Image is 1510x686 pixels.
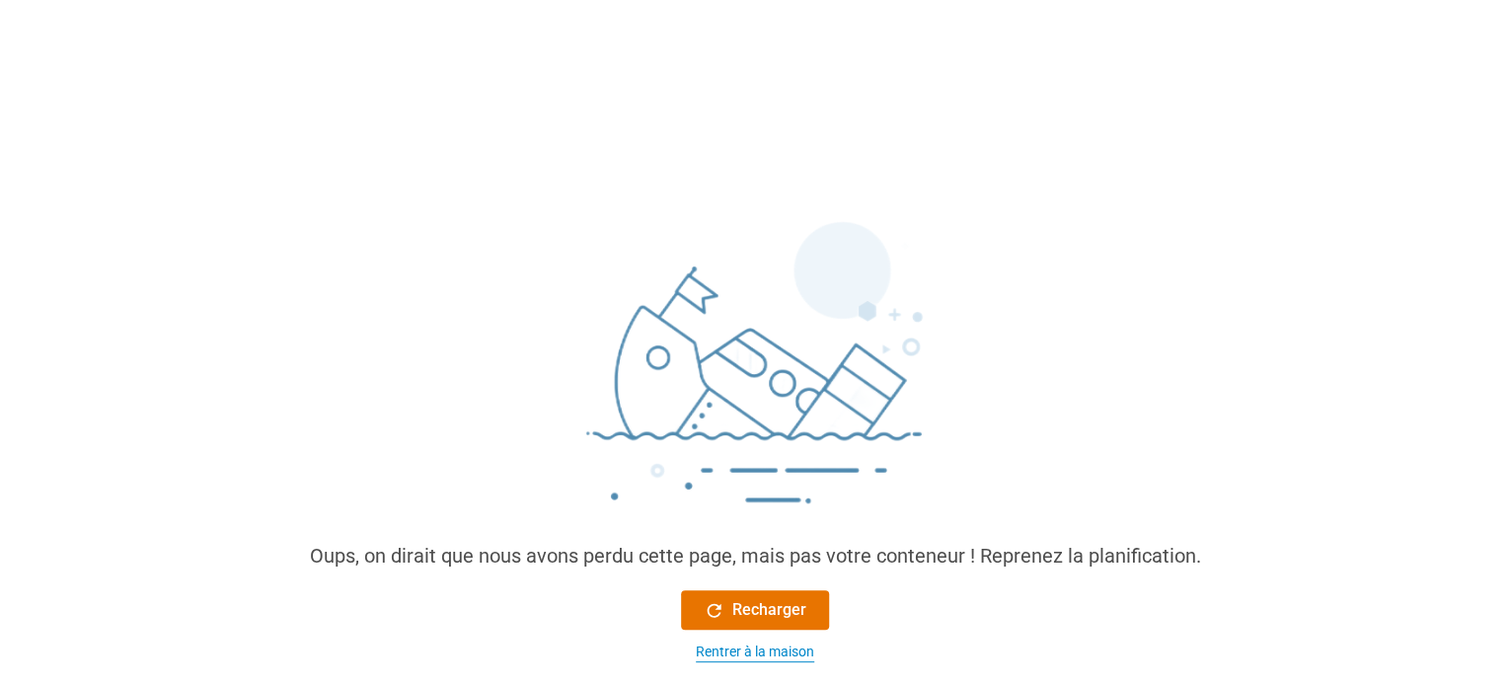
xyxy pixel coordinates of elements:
img: sinking_ship.png [459,213,1051,541]
font: Rentrer à la maison [696,644,814,659]
font: Recharger [732,600,806,619]
font: Oups, on dirait que nous avons perdu cette page, mais pas votre conteneur ! Reprenez la planifica... [310,544,1201,568]
button: Rentrer à la maison [681,642,829,662]
button: Recharger [681,590,829,630]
